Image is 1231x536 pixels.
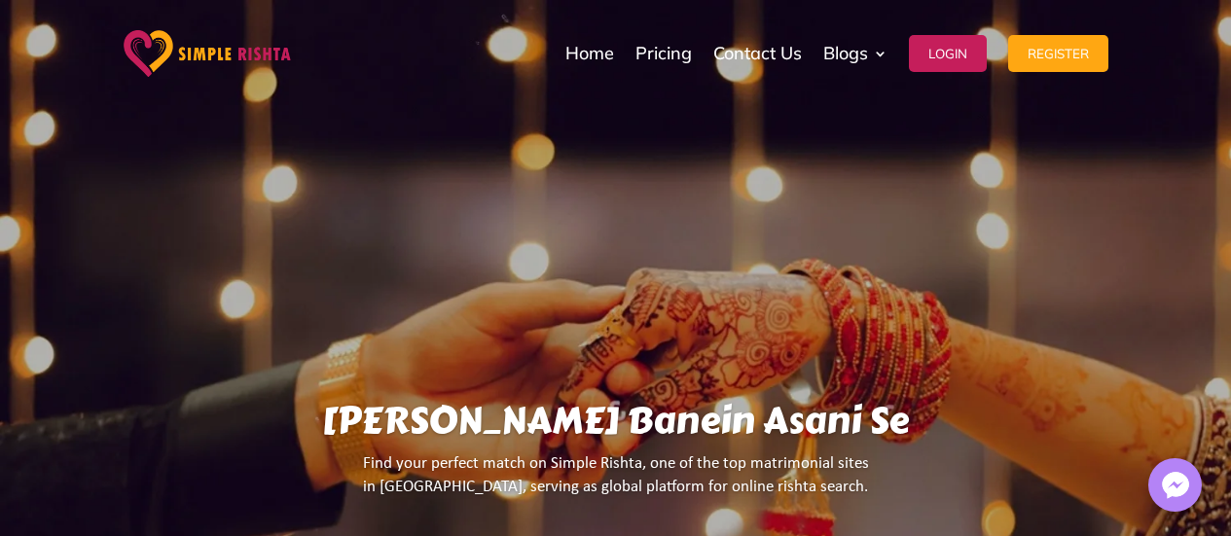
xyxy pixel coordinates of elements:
a: Blogs [823,5,887,102]
a: Home [565,5,614,102]
p: Find your perfect match on Simple Rishta, one of the top matrimonial sites in [GEOGRAPHIC_DATA], ... [161,452,1070,516]
a: Pricing [635,5,692,102]
img: Messenger [1156,466,1195,505]
button: Register [1008,35,1108,72]
a: Login [909,5,987,102]
a: Contact Us [713,5,802,102]
a: Register [1008,5,1108,102]
h1: [PERSON_NAME] Banein Asani Se [161,399,1070,452]
button: Login [909,35,987,72]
